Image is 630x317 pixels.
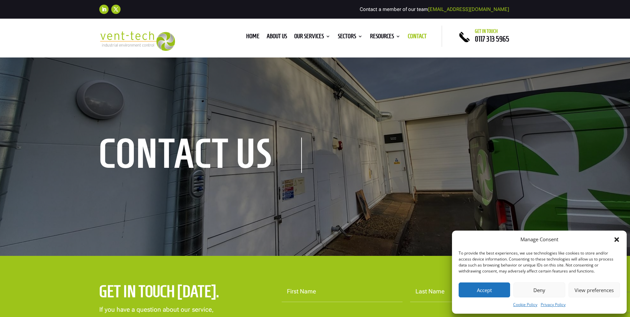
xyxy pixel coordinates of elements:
[246,34,259,41] a: Home
[99,5,109,14] a: Follow on LinkedIn
[459,282,510,297] button: Accept
[613,236,620,243] div: Close dialog
[569,282,620,297] button: View preferences
[475,29,498,34] span: Get in touch
[99,281,238,305] h2: Get in touch [DATE].
[408,34,427,41] a: Contact
[513,301,537,309] a: Cookie Policy
[267,34,287,41] a: About us
[99,31,175,51] img: 2023-09-27T08_35_16.549ZVENT-TECH---Clear-background
[520,236,558,244] div: Manage Consent
[475,35,509,43] a: 0117 313 5965
[428,6,509,12] a: [EMAIL_ADDRESS][DOMAIN_NAME]
[294,34,330,41] a: Our Services
[370,34,401,41] a: Resources
[410,281,531,302] input: Last Name
[111,5,121,14] a: Follow on X
[282,281,403,302] input: First Name
[459,250,619,274] div: To provide the best experiences, we use technologies like cookies to store and/or access device i...
[360,6,509,12] span: Contact a member of our team
[541,301,566,309] a: Privacy Policy
[513,282,565,297] button: Deny
[99,138,302,173] h1: contact us
[338,34,363,41] a: Sectors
